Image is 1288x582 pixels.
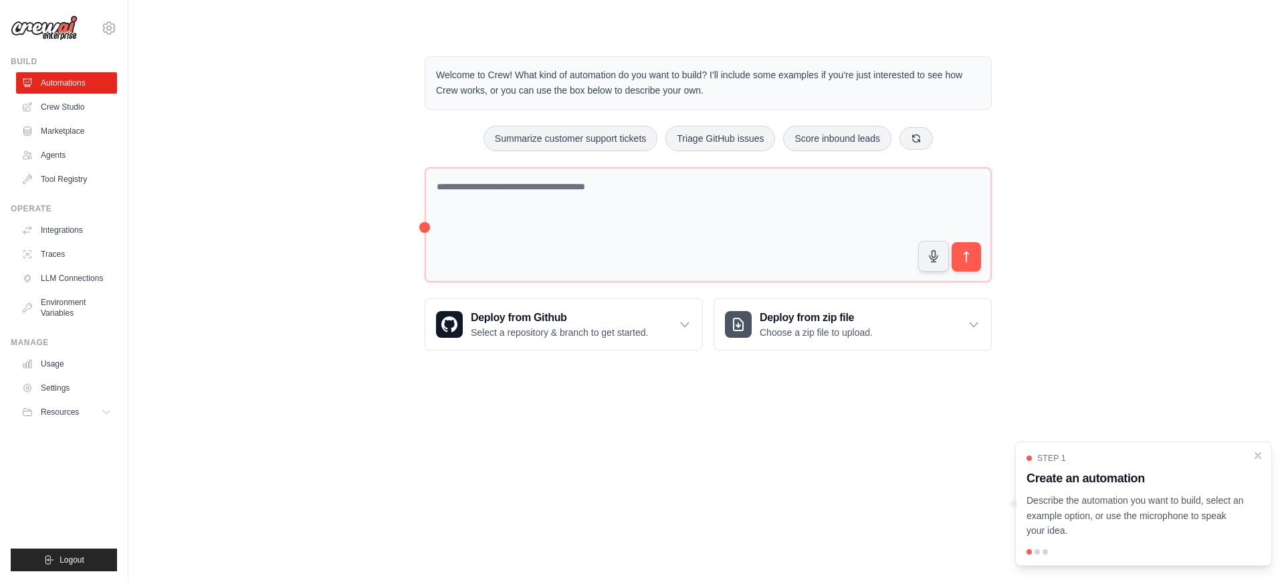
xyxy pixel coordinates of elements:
a: Traces [16,244,117,265]
span: Logout [60,555,84,565]
button: Score inbound leads [783,126,891,151]
p: Select a repository & branch to get started. [471,326,648,339]
h3: Create an automation [1027,469,1245,488]
button: Close walkthrough [1253,450,1263,461]
p: Welcome to Crew! What kind of automation do you want to build? I'll include some examples if you'... [436,68,980,98]
a: Marketplace [16,120,117,142]
a: Settings [16,377,117,399]
a: Crew Studio [16,96,117,118]
div: Manage [11,337,117,348]
img: Logo [11,15,78,41]
h3: Deploy from zip file [760,310,873,326]
div: Build [11,56,117,67]
a: Tool Registry [16,169,117,190]
a: Automations [16,72,117,94]
button: Logout [11,549,117,571]
a: Usage [16,353,117,375]
h3: Deploy from Github [471,310,648,326]
button: Summarize customer support tickets [484,126,657,151]
p: Choose a zip file to upload. [760,326,873,339]
p: Describe the automation you want to build, select an example option, or use the microphone to spe... [1027,493,1245,539]
span: Resources [41,407,79,417]
a: Agents [16,144,117,166]
a: Integrations [16,219,117,241]
a: LLM Connections [16,268,117,289]
div: Operate [11,203,117,214]
button: Triage GitHub issues [665,126,775,151]
a: Environment Variables [16,292,117,324]
button: Resources [16,401,117,423]
span: Step 1 [1037,453,1066,464]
